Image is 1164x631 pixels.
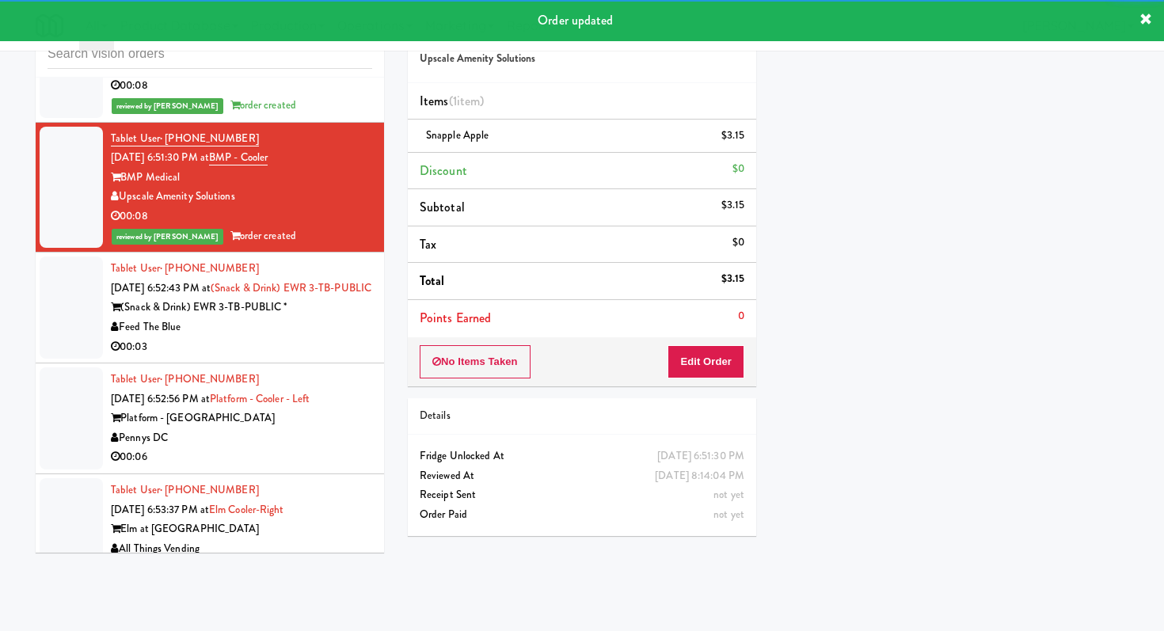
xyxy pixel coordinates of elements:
div: $3.15 [721,196,745,215]
a: Elm Cooler-Right [209,502,284,517]
div: Platform - [GEOGRAPHIC_DATA] [111,409,372,428]
div: Order Paid [420,505,744,525]
li: Tablet User· [PHONE_NUMBER][DATE] 6:52:56 PM atPlatform - Cooler - LeftPlatform - [GEOGRAPHIC_DAT... [36,363,384,474]
span: Discount [420,162,467,180]
div: 00:08 [111,76,372,96]
h5: Upscale Amenity Solutions [420,53,744,65]
span: not yet [713,507,744,522]
span: reviewed by [PERSON_NAME] [112,229,223,245]
a: BMP - Cooler [209,150,268,165]
div: Details [420,406,744,426]
button: Edit Order [668,345,744,378]
ng-pluralize: item [457,92,480,110]
div: (Snack & Drink) EWR 3-TB-PUBLIC * [111,298,372,317]
span: order created [230,228,296,243]
div: 00:08 [111,207,372,226]
div: All Things Vending [111,539,372,559]
div: $0 [732,233,744,253]
div: 00:06 [111,447,372,467]
span: reviewed by [PERSON_NAME] [112,98,223,114]
span: [DATE] 6:51:30 PM at [111,150,209,165]
span: order created [230,97,296,112]
li: Tablet User· [PHONE_NUMBER][DATE] 6:52:43 PM at(Snack & Drink) EWR 3-TB-PUBLIC(Snack & Drink) EWR... [36,253,384,363]
div: $3.15 [721,126,745,146]
span: Subtotal [420,198,465,216]
li: Tablet User· [PHONE_NUMBER][DATE] 6:51:30 PM atBMP - CoolerBMP MedicalUpscale Amenity Solutions00... [36,123,384,253]
span: · [PHONE_NUMBER] [160,371,259,386]
span: Snapple Apple [426,127,489,143]
span: · [PHONE_NUMBER] [160,482,259,497]
li: Tablet User· [PHONE_NUMBER][DATE] 6:53:37 PM atElm Cooler-RightElm at [GEOGRAPHIC_DATA]All Things... [36,474,384,585]
span: Tax [420,235,436,253]
div: $0 [732,159,744,179]
div: Pennys DC [111,428,372,448]
span: Order updated [538,11,613,29]
div: [DATE] 8:14:04 PM [655,466,744,486]
span: [DATE] 6:53:37 PM at [111,502,209,517]
div: 00:03 [111,337,372,357]
div: Upscale Amenity Solutions [111,187,372,207]
div: Feed The Blue [111,317,372,337]
a: Tablet User· [PHONE_NUMBER] [111,131,259,146]
div: Receipt Sent [420,485,744,505]
div: Reviewed At [420,466,744,486]
a: Tablet User· [PHONE_NUMBER] [111,482,259,497]
span: Items [420,92,484,110]
span: Points Earned [420,309,491,327]
a: Tablet User· [PHONE_NUMBER] [111,260,259,276]
div: Elm at [GEOGRAPHIC_DATA] [111,519,372,539]
span: [DATE] 6:52:56 PM at [111,391,210,406]
a: Tablet User· [PHONE_NUMBER] [111,371,259,386]
a: (Snack & Drink) EWR 3-TB-PUBLIC [211,280,371,295]
div: [DATE] 6:51:30 PM [657,447,744,466]
span: (1 ) [449,92,485,110]
input: Search vision orders [48,40,372,69]
div: $3.15 [721,269,745,289]
button: No Items Taken [420,345,531,378]
span: Total [420,272,445,290]
div: BMP Medical [111,168,372,188]
span: · [PHONE_NUMBER] [160,131,259,146]
a: Platform - Cooler - Left [210,391,310,406]
div: 0 [738,306,744,326]
div: Fridge Unlocked At [420,447,744,466]
span: not yet [713,487,744,502]
span: [DATE] 6:52:43 PM at [111,280,211,295]
span: · [PHONE_NUMBER] [160,260,259,276]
